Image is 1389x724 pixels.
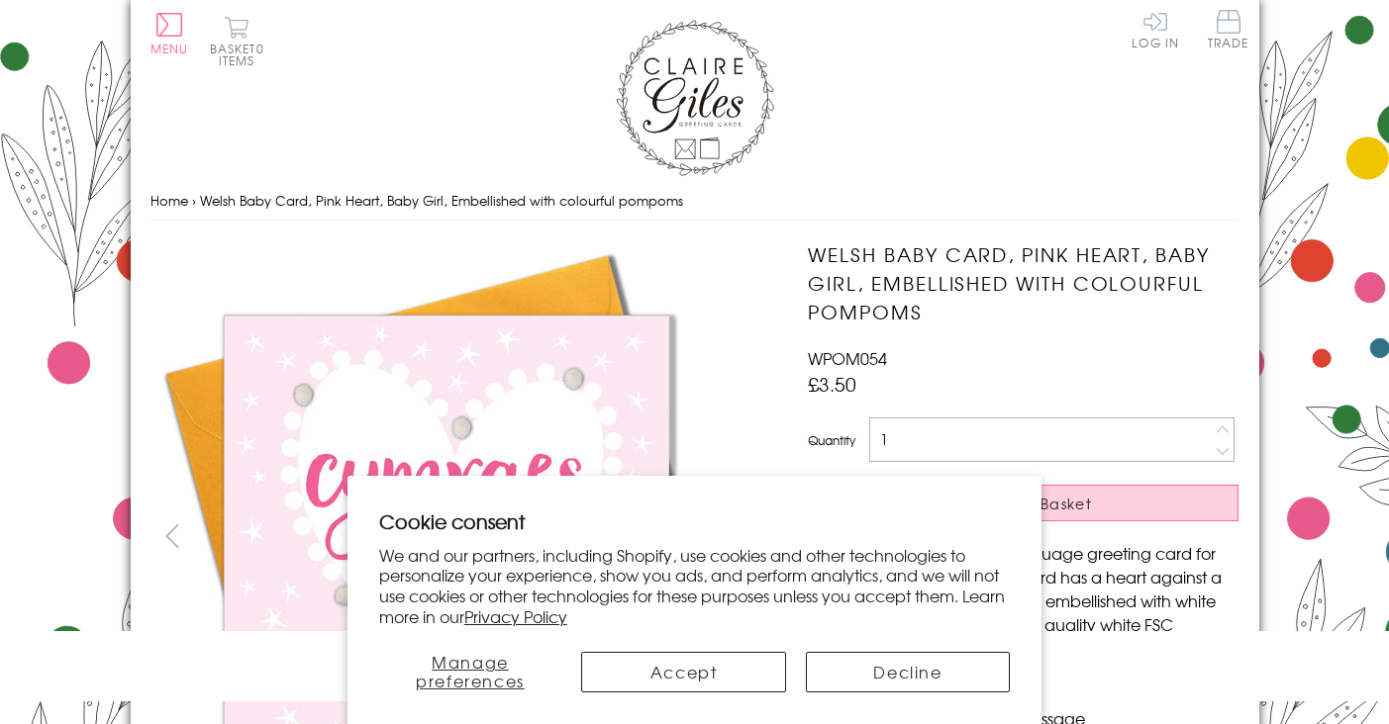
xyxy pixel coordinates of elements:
span: › [192,191,196,210]
a: Log In [1132,10,1179,48]
label: Quantity [808,431,855,449]
p: We and our partners, including Shopify, use cookies and other technologies to personalize your ex... [379,545,1011,627]
button: Manage preferences [379,652,562,692]
nav: breadcrumbs [150,181,1240,222]
span: WPOM054 [808,346,887,370]
span: 0 items [219,40,264,69]
span: Manage preferences [416,650,525,692]
span: Trade [1208,10,1249,48]
button: Accept [581,652,785,692]
img: Claire Giles Greetings Cards [616,20,774,176]
a: Home [150,191,188,210]
button: Decline [806,652,1010,692]
a: Privacy Policy [464,604,567,628]
button: Menu [150,13,189,54]
button: Basket0 items [210,16,264,66]
span: £3.50 [808,370,856,398]
a: Trade [1208,10,1249,52]
span: Welsh Baby Card, Pink Heart, Baby Girl, Embellished with colourful pompoms [200,191,683,210]
h2: Cookie consent [379,507,1011,535]
h1: Welsh Baby Card, Pink Heart, Baby Girl, Embellished with colourful pompoms [808,240,1239,325]
span: Menu [150,40,189,57]
button: prev [150,513,195,558]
